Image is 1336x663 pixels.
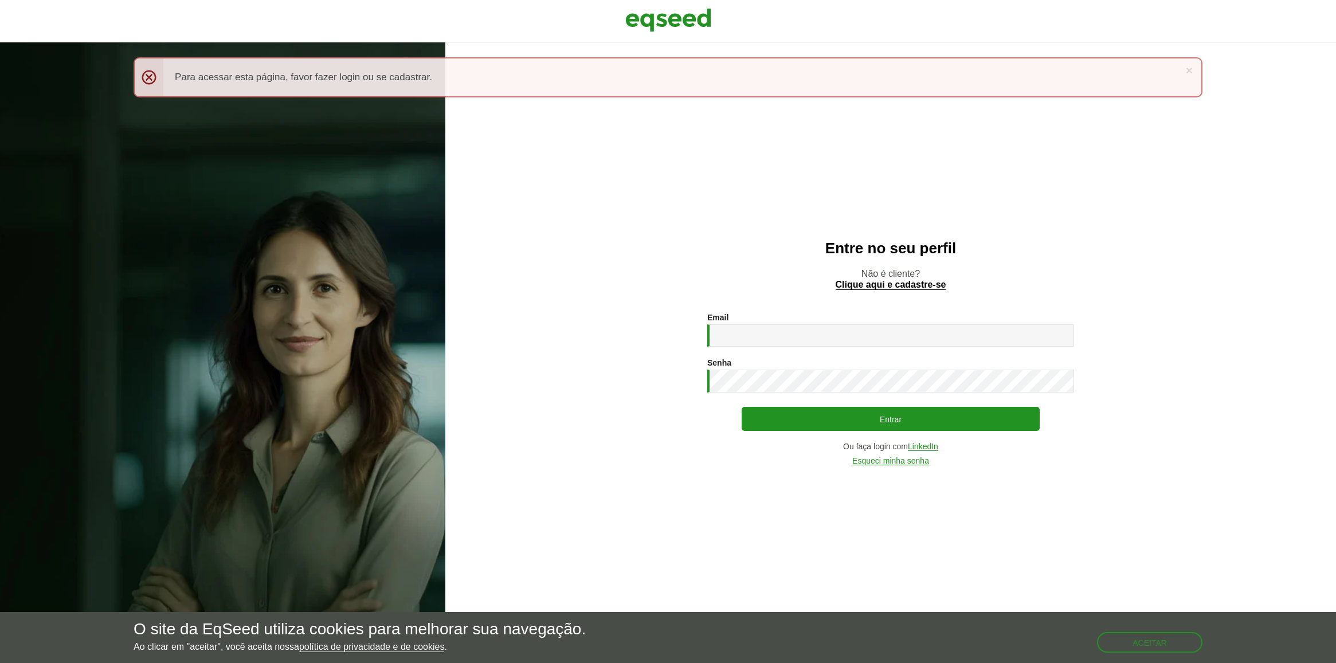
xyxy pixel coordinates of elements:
div: Ou faça login com [707,442,1074,451]
img: EqSeed Logo [625,6,711,34]
a: LinkedIn [908,442,938,451]
a: × [1186,64,1193,76]
a: política de privacidade e de cookies [299,642,445,652]
a: Clique aqui e cadastre-se [836,280,946,290]
p: Ao clicar em "aceitar", você aceita nossa . [134,641,586,652]
label: Email [707,313,728,321]
button: Aceitar [1097,632,1202,653]
p: Não é cliente? [468,268,1313,290]
h5: O site da EqSeed utiliza cookies para melhorar sua navegação. [134,621,586,638]
div: Para acessar esta página, favor fazer login ou se cadastrar. [134,57,1202,97]
h2: Entre no seu perfil [468,240,1313,257]
button: Entrar [742,407,1040,431]
label: Senha [707,359,731,367]
a: Esqueci minha senha [852,457,929,465]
